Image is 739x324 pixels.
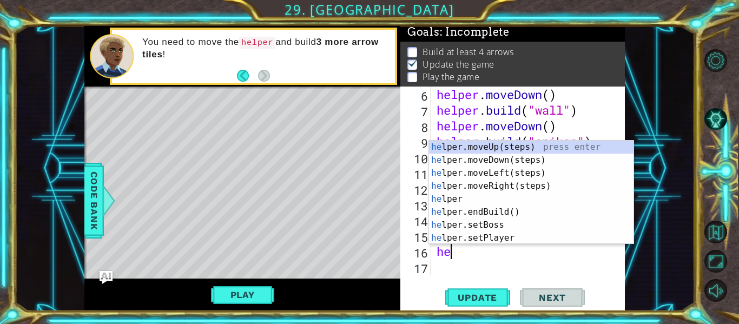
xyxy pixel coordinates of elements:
[403,261,431,276] div: 17
[704,221,727,243] button: Back to Map
[445,287,510,309] button: Update
[85,168,103,234] span: Code Bank
[403,214,431,229] div: 14
[403,104,431,120] div: 7
[403,120,431,135] div: 8
[423,71,479,83] p: Play the game
[528,292,576,303] span: Next
[403,245,431,261] div: 16
[403,198,431,214] div: 13
[407,25,510,39] span: Goals
[237,70,258,82] button: Back
[704,49,727,72] button: Level Options
[403,182,431,198] div: 12
[407,58,418,67] img: Check mark for checkbox
[704,279,727,302] button: Mute
[100,271,113,284] button: Ask AI
[403,151,431,167] div: 10
[258,70,270,82] button: Next
[403,88,431,104] div: 6
[423,46,514,58] p: Build at least 4 arrows
[403,229,431,245] div: 15
[520,287,585,309] button: Next
[239,37,275,49] code: helper
[704,250,727,273] button: Maximize Browser
[423,58,494,70] p: Update the game
[403,167,431,182] div: 11
[142,36,387,61] p: You need to move the and build !
[403,135,431,151] div: 9
[704,108,727,130] button: AI Hint
[447,292,508,303] span: Update
[440,25,510,38] span: : Incomplete
[706,217,739,247] a: Back to Map
[211,285,274,305] button: Play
